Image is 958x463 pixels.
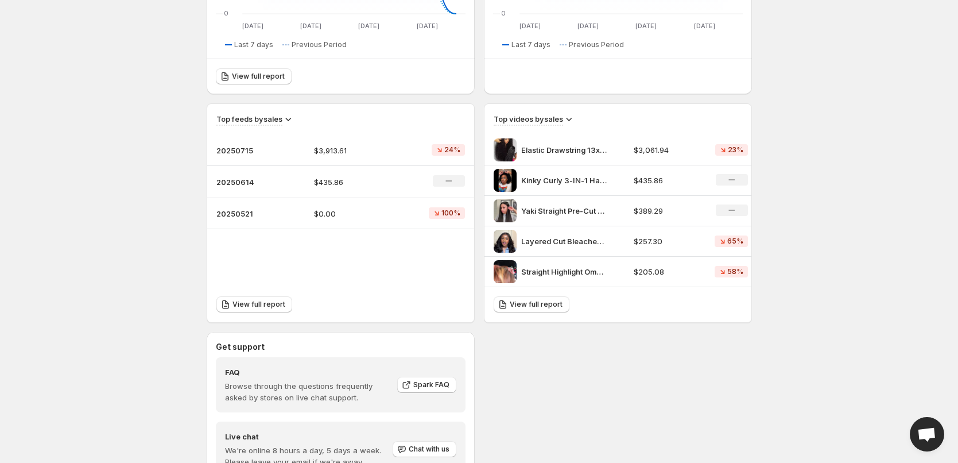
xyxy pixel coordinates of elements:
[224,9,228,17] text: 0
[444,145,460,155] span: 24%
[225,431,391,442] h4: Live chat
[510,300,563,309] span: View full report
[569,40,624,49] span: Previous Period
[216,176,274,188] p: 20250614
[225,366,389,378] h4: FAQ
[634,266,701,277] p: $205.08
[397,377,456,393] a: Spark FAQ
[910,417,944,452] a: Open chat
[216,68,292,84] a: View full report
[441,209,460,218] span: 100%
[393,441,456,457] button: Chat with us
[314,145,394,156] p: $3,913.61
[494,260,517,283] img: Straight Highlight Ombre Color Wear Go Glueless Wig
[216,296,292,312] a: View full report
[494,138,517,161] img: Elastic Drawstring 13x6 HD Lace Wear Go Glueless Wig
[494,199,517,222] img: Yaki Straight Pre-Cut 9x6 Lace Wear Go Wig
[494,230,517,253] img: Layered Cut Bleached Mini Knots Body Wave Wear Go Glueless Wig
[521,266,607,277] p: Straight Highlight Ombre Color Wear Go Glueless Wig
[234,40,273,49] span: Last 7 days
[521,205,607,217] p: Yaki Straight Pre-Cut 9x6 Lace Wear Go Wig
[416,22,437,30] text: [DATE]
[693,22,715,30] text: [DATE]
[511,40,550,49] span: Last 7 days
[501,9,506,17] text: 0
[413,380,449,389] span: Spark FAQ
[634,205,701,217] p: $389.29
[358,22,379,30] text: [DATE]
[225,380,389,403] p: Browse through the questions frequently asked by stores on live chat support.
[521,175,607,186] p: Kinky Curly 3-IN-1 Half Wig
[216,208,274,219] p: 20250521
[216,145,274,156] p: 20250715
[634,144,701,156] p: $3,061.94
[635,22,657,30] text: [DATE]
[300,22,321,30] text: [DATE]
[242,22,263,30] text: [DATE]
[409,445,449,454] span: Chat with us
[216,113,282,125] h3: Top feeds by sales
[494,296,569,312] a: View full report
[521,144,607,156] p: Elastic Drawstring 13x6 HD Lace Wear Go Glueless Wig
[728,145,743,155] span: 23%
[494,169,517,192] img: Kinky Curly 3-IN-1 Half Wig
[494,113,563,125] h3: Top videos by sales
[634,175,701,186] p: $435.86
[232,72,285,81] span: View full report
[634,236,701,247] p: $257.30
[727,237,743,246] span: 65%
[727,267,743,276] span: 58%
[314,176,394,188] p: $435.86
[521,236,607,247] p: Layered Cut Bleached Mini Knots Body Wave Wear Go Glueless Wig
[216,341,265,353] h3: Get support
[577,22,599,30] text: [DATE]
[232,300,285,309] span: View full report
[292,40,347,49] span: Previous Period
[519,22,540,30] text: [DATE]
[314,208,394,219] p: $0.00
